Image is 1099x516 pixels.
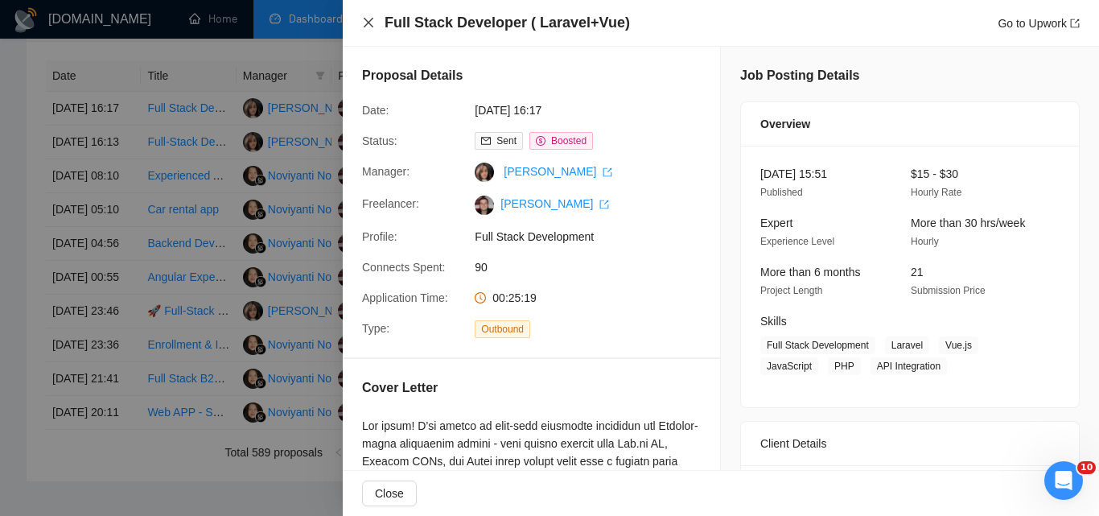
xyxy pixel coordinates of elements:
[760,167,827,180] span: [DATE] 15:51
[760,422,1060,465] div: Client Details
[362,230,397,243] span: Profile:
[1077,461,1096,474] span: 10
[603,167,612,177] span: export
[536,136,545,146] span: dollar
[492,291,537,304] span: 00:25:19
[939,336,978,354] span: Vue.js
[911,167,958,180] span: $15 - $30
[760,336,875,354] span: Full Stack Development
[760,115,810,133] span: Overview
[760,236,834,247] span: Experience Level
[760,266,861,279] span: More than 6 months
[760,315,787,328] span: Skills
[362,16,375,30] button: Close
[1044,461,1083,500] iframe: Intercom live chat
[871,357,947,375] span: API Integration
[481,136,491,146] span: mail
[998,17,1080,30] a: Go to Upworkexport
[911,285,986,296] span: Submission Price
[475,101,716,119] span: [DATE] 16:17
[828,357,861,375] span: PHP
[475,320,530,338] span: Outbound
[885,336,929,354] span: Laravel
[362,322,389,335] span: Type:
[1070,19,1080,28] span: export
[599,200,609,209] span: export
[911,266,924,279] span: 21
[475,292,486,303] span: clock-circle
[362,16,375,29] span: close
[740,66,859,85] h5: Job Posting Details
[475,258,716,276] span: 90
[911,217,1025,229] span: More than 30 hrs/week
[504,165,612,178] a: [PERSON_NAME] export
[760,285,822,296] span: Project Length
[362,481,417,506] button: Close
[911,187,961,198] span: Hourly Rate
[760,187,803,198] span: Published
[551,135,587,147] span: Boosted
[375,485,404,502] span: Close
[362,197,419,210] span: Freelancer:
[362,378,438,398] h5: Cover Letter
[362,291,448,304] span: Application Time:
[760,357,818,375] span: JavaScript
[760,217,792,229] span: Expert
[496,135,517,147] span: Sent
[475,228,716,246] span: Full Stack Development
[385,13,630,33] h4: Full Stack Developer ( Laravel+Vue)
[362,165,410,178] span: Manager:
[362,66,463,85] h5: Proposal Details
[362,104,389,117] span: Date:
[500,197,609,210] a: [PERSON_NAME] export
[362,261,446,274] span: Connects Spent:
[362,134,397,147] span: Status:
[475,196,494,215] img: c1bYBLFISfW-KFu5YnXsqDxdnhJyhFG7WZWQjmw4vq0-YF4TwjoJdqRJKIWeWIjxa9
[911,236,939,247] span: Hourly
